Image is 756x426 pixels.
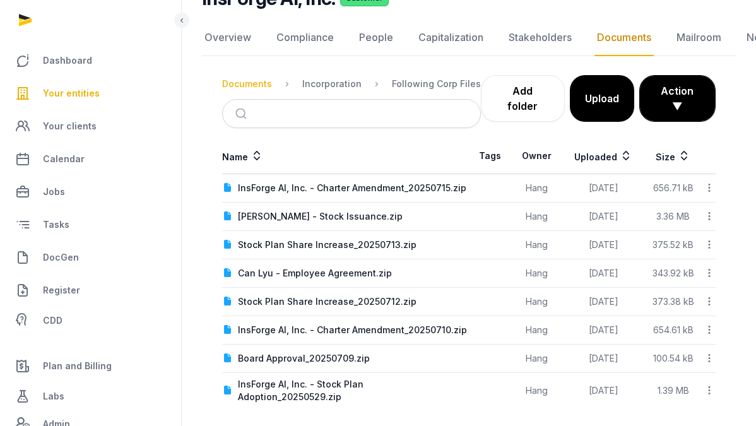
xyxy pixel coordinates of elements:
[416,20,486,56] a: Capitalization
[274,20,336,56] a: Compliance
[223,211,233,222] img: document.svg
[238,267,392,280] div: Can Lyu - Employee Agreement.zip
[43,250,79,265] span: DocGen
[589,353,618,364] span: [DATE]
[43,53,92,68] span: Dashboard
[222,78,272,90] div: Documents
[10,351,171,381] a: Plan and Billing
[511,373,562,409] td: Hang
[674,20,724,56] a: Mailroom
[589,239,618,250] span: [DATE]
[10,144,171,174] a: Calendar
[223,268,233,278] img: document.svg
[589,296,618,307] span: [DATE]
[10,210,171,240] a: Tasks
[511,231,562,259] td: Hang
[645,288,702,316] td: 373.38 kB
[645,138,702,174] th: Size
[594,20,654,56] a: Documents
[43,358,112,374] span: Plan and Billing
[511,316,562,345] td: Hang
[506,20,574,56] a: Stakeholders
[10,45,171,76] a: Dashboard
[511,288,562,316] td: Hang
[481,75,565,122] a: Add folder
[238,210,403,223] div: [PERSON_NAME] - Stock Issuance.zip
[238,324,467,336] div: InsForge AI, Inc. - Charter Amendment_20250710.zip
[10,111,171,141] a: Your clients
[589,182,618,193] span: [DATE]
[469,138,511,174] th: Tags
[222,138,469,174] th: Name
[223,183,233,193] img: document.svg
[223,297,233,307] img: document.svg
[43,151,85,167] span: Calendar
[43,389,64,404] span: Labs
[238,295,416,308] div: Stock Plan Share Increase_20250712.zip
[10,177,171,207] a: Jobs
[202,20,736,56] nav: Tabs
[43,86,100,101] span: Your entities
[228,100,257,127] button: Submit
[202,20,254,56] a: Overview
[43,217,69,232] span: Tasks
[645,174,702,203] td: 656.71 kB
[10,242,171,273] a: DocGen
[43,184,65,199] span: Jobs
[511,203,562,231] td: Hang
[43,313,62,328] span: CDD
[223,240,233,250] img: document.svg
[302,78,362,90] div: Incorporation
[222,69,481,99] nav: Breadcrumb
[223,325,233,335] img: document.svg
[511,345,562,373] td: Hang
[645,203,702,231] td: 3.36 MB
[43,119,97,134] span: Your clients
[223,353,233,364] img: document.svg
[570,75,634,122] button: Upload
[589,268,618,278] span: [DATE]
[640,76,715,121] button: Action ▼
[238,239,416,251] div: Stock Plan Share Increase_20250713.zip
[10,275,171,305] a: Register
[238,352,370,365] div: Board Approval_20250709.zip
[238,378,468,403] div: InsForge AI, Inc. - Stock Plan Adoption_20250529.zip
[645,316,702,345] td: 654.61 kB
[645,259,702,288] td: 343.92 kB
[589,324,618,335] span: [DATE]
[511,259,562,288] td: Hang
[357,20,396,56] a: People
[511,138,562,174] th: Owner
[43,283,80,298] span: Register
[10,78,171,109] a: Your entities
[223,386,233,396] img: document.svg
[511,174,562,203] td: Hang
[589,211,618,222] span: [DATE]
[645,373,702,409] td: 1.39 MB
[589,385,618,396] span: [DATE]
[10,381,171,411] a: Labs
[645,345,702,373] td: 100.54 kB
[238,182,466,194] div: InsForge AI, Inc. - Charter Amendment_20250715.zip
[10,308,171,333] a: CDD
[392,78,481,90] div: Following Corp Files
[645,231,702,259] td: 375.52 kB
[562,138,644,174] th: Uploaded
